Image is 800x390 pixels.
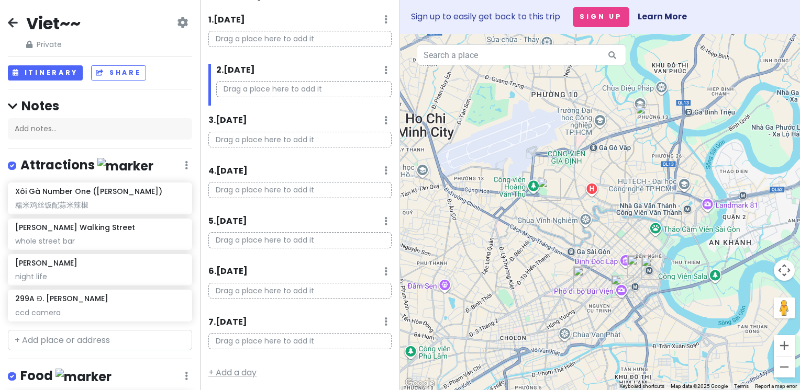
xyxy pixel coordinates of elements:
[774,335,795,356] button: Zoom in
[734,383,749,389] a: Terms (opens in new tab)
[8,118,192,140] div: Add notes...
[8,98,192,114] h4: Notes
[403,376,437,390] img: Google
[774,297,795,318] button: Drag Pegman onto the map to open Street View
[208,266,248,277] h6: 6 . [DATE]
[15,308,184,317] div: ccd camera
[774,357,795,377] button: Zoom out
[671,383,728,389] span: Map data ©2025 Google
[755,383,797,389] a: Report a map error
[208,216,247,227] h6: 5 . [DATE]
[15,258,77,268] h6: [PERSON_NAME]
[208,283,392,299] p: Drag a place here to add it
[774,260,795,281] button: Map camera controls
[15,200,184,210] div: 糯米鸡丝饭配蒜米辣椒
[208,182,392,198] p: Drag a place here to add it
[619,383,664,390] button: Keyboard shortcuts
[216,81,392,97] p: Drag a place here to add it
[208,115,247,126] h6: 3 . [DATE]
[208,232,392,248] p: Drag a place here to add it
[97,158,153,174] img: marker
[417,44,626,65] input: Search a place
[208,15,245,26] h6: 1 . [DATE]
[627,255,650,278] div: Xôi Gà Number One (Chính Gốc)
[208,366,257,378] a: + Add a day
[538,178,561,201] div: 299A Đ. Nguyễn Văn Trỗi
[55,369,112,385] img: marker
[638,10,687,22] a: Learn More
[573,266,596,289] div: Bánh Mì Hòa Mã
[15,187,162,196] h6: Xôi Gà Number One ([PERSON_NAME])
[208,333,392,349] p: Drag a place here to add it
[26,39,81,50] span: Private
[26,13,81,35] h2: Viet~~
[91,65,146,81] button: Share
[20,368,112,385] h4: Food
[208,132,392,148] p: Drag a place here to add it
[15,236,184,246] div: whole street bar
[15,223,135,232] h6: [PERSON_NAME] Walking Street
[208,31,392,47] p: Drag a place here to add it
[208,317,247,328] h6: 7 . [DATE]
[641,257,664,280] div: Chài Village
[15,272,184,281] div: night life
[15,294,108,303] h6: 299A Đ. [PERSON_NAME]
[573,7,629,27] button: Sign Up
[20,157,153,174] h4: Attractions
[8,330,192,351] input: + Add place or address
[208,166,248,177] h6: 4 . [DATE]
[216,65,255,76] h6: 2 . [DATE]
[611,275,634,298] div: Bui Vien Walking Street
[8,65,83,81] button: Itinerary
[403,376,437,390] a: Open this area in Google Maps (opens a new window)
[636,104,659,127] div: Đường Phạm Văn Đồng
